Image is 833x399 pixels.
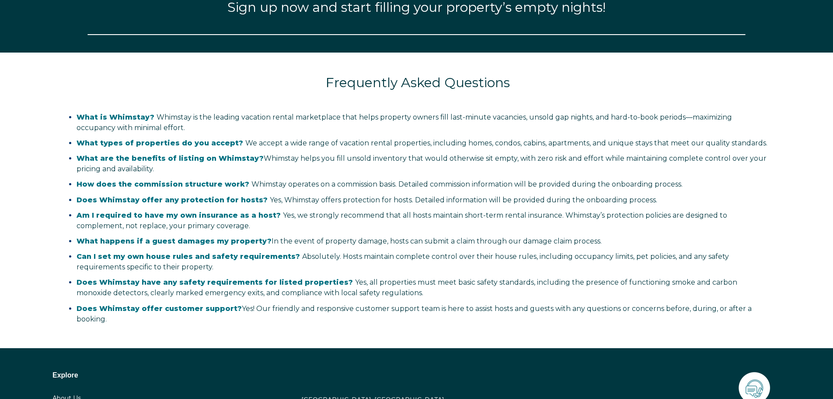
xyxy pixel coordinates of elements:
span: Yes, Whimstay offers protection for hosts. Detailed information will be provided during the onboa... [77,196,657,204]
span: What is Whimstay? [77,113,154,121]
span: Whimstay is the leading vacation rental marketplace that helps property owners fill last-minute v... [77,113,732,132]
strong: What are the benefits of listing on Whimstay? [77,154,264,162]
span: Am I required to have my own insurance as a host? [77,211,281,219]
span: We accept a wide range of vacation rental properties, including homes, condos, cabins, apartments... [77,139,767,147]
span: How does the commission structure work? [77,180,249,188]
span: Does Whimstay have any safety requirements for listed properties? [77,278,353,286]
span: What types of properties do you accept? [77,139,243,147]
span: Explore [52,371,78,379]
span: Yes, we strongly recommend that all hosts maintain short-term rental insurance. Whimstay’s protec... [77,211,727,230]
span: Yes, all properties must meet basic safety standards, including the presence of functioning smoke... [77,278,737,297]
span: Frequently Asked Questions [326,74,510,91]
span: Can I set my own house rules and safety requirements? [77,252,300,261]
span: Whimstay helps you fill unsold inventory that would otherwise sit empty, with zero risk and effor... [77,154,767,173]
strong: Does Whimstay offer customer support? [77,304,242,313]
span: Absolutely. Hosts maintain complete control over their house rules, including occupancy limits, p... [77,252,729,271]
span: Whimstay operates on a commission basis. Detailed commission information will be provided during ... [77,180,683,188]
strong: What happens if a guest damages my property? [77,237,272,245]
span: Yes! Our friendly and responsive customer support team is here to assist hosts and guests with an... [77,304,752,323]
span: Does Whimstay offer any protection for hosts? [77,196,268,204]
span: In the event of property damage, hosts can submit a claim through our damage claim process. [77,237,602,245]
